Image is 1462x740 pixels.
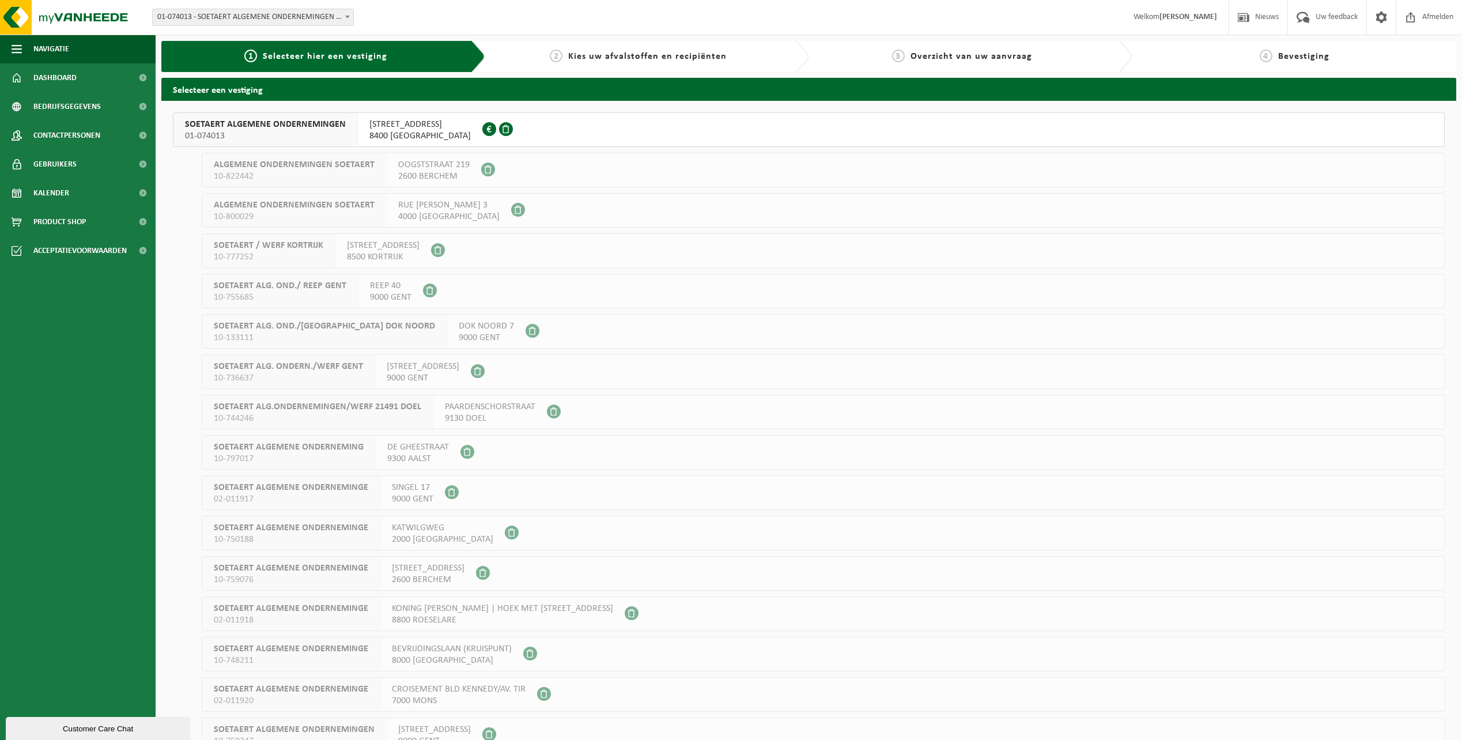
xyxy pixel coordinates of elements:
span: ALGEMENE ONDERNEMINGEN SOETAERT [214,159,375,171]
button: SOETAERT ALGEMENE ONDERNEMINGEN 01-074013 [STREET_ADDRESS]8400 [GEOGRAPHIC_DATA] [173,112,1445,147]
span: 1 [244,50,257,62]
span: RUE [PERSON_NAME] 3 [398,199,500,211]
span: 01-074013 - SOETAERT ALGEMENE ONDERNEMINGEN - OOSTENDE [152,9,354,26]
span: OOGSTSTRAAT 219 [398,159,470,171]
span: 02-011920 [214,695,368,707]
span: DOK NOORD 7 [459,320,514,332]
span: [STREET_ADDRESS] [398,724,471,735]
span: REEP 40 [370,280,411,292]
span: Selecteer hier een vestiging [263,52,387,61]
span: DE GHEESTRAAT [387,441,449,453]
span: 8800 ROESELARE [392,614,613,626]
span: 8500 KORTRIJK [347,251,420,263]
span: 10-755685 [214,292,346,303]
span: 9000 GENT [392,493,433,505]
span: ALGEMENE ONDERNEMINGEN SOETAERT [214,199,375,211]
span: 8000 [GEOGRAPHIC_DATA] [392,655,512,666]
span: SOETAERT / WERF KORTRIJK [214,240,323,251]
span: 8400 [GEOGRAPHIC_DATA] [369,130,471,142]
span: 7000 MONS [392,695,526,707]
span: SOETAERT ALGEMENE ONDERNEMINGE [214,482,368,493]
span: 10-744246 [214,413,421,424]
span: Dashboard [33,63,77,92]
span: 4 [1260,50,1272,62]
span: Acceptatievoorwaarden [33,236,127,265]
span: Kies uw afvalstoffen en recipiënten [568,52,727,61]
span: Product Shop [33,207,86,236]
span: SOETAERT ALGEMENE ONDERNEMINGE [214,643,368,655]
span: [STREET_ADDRESS] [392,562,464,574]
span: SOETAERT ALGEMENE ONDERNEMINGEN [185,119,346,130]
span: BEVRIJDINGSLAAN (KRUISPUNT) [392,643,512,655]
span: SOETAERT ALGEMENE ONDERNEMINGE [214,684,368,695]
span: 2600 BERCHEM [392,574,464,586]
span: 10-800029 [214,211,375,222]
span: [STREET_ADDRESS] [347,240,420,251]
span: 9300 AALST [387,453,449,465]
span: SOETAERT ALG. OND./[GEOGRAPHIC_DATA] DOK NOORD [214,320,435,332]
span: 10-822442 [214,171,375,182]
span: 2600 BERCHEM [398,171,470,182]
span: 10-797017 [214,453,364,465]
span: 10-133111 [214,332,435,343]
span: 10-750188 [214,534,368,545]
span: SOETAERT ALGEMENE ONDERNEMINGE [214,562,368,574]
span: SOETAERT ALG.ONDERNEMINGEN/WERF 21491 DOEL [214,401,421,413]
span: SOETAERT ALGEMENE ONDERNEMINGE [214,603,368,614]
span: 4000 [GEOGRAPHIC_DATA] [398,211,500,222]
span: Bevestiging [1278,52,1329,61]
span: SOETAERT ALG. OND./ REEP GENT [214,280,346,292]
span: KATWILGWEG [392,522,493,534]
span: 02-011918 [214,614,368,626]
span: Overzicht van uw aanvraag [911,52,1032,61]
span: SOETAERT ALG. ONDERN./WERF GENT [214,361,363,372]
h2: Selecteer een vestiging [161,78,1456,100]
span: 10-736637 [214,372,363,384]
span: 3 [892,50,905,62]
span: 10-748211 [214,655,368,666]
span: 9130 DOEL [445,413,535,424]
span: PAARDENSCHORSTRAAT [445,401,535,413]
span: 01-074013 - SOETAERT ALGEMENE ONDERNEMINGEN - OOSTENDE [153,9,353,25]
span: 2000 [GEOGRAPHIC_DATA] [392,534,493,545]
span: [STREET_ADDRESS] [369,119,471,130]
span: SOETAERT ALGEMENE ONDERNEMINGEN [214,724,375,735]
span: Kalender [33,179,69,207]
span: KONING [PERSON_NAME] | HOEK MET [STREET_ADDRESS] [392,603,613,614]
span: 2 [550,50,562,62]
span: 10-759076 [214,574,368,586]
span: 9000 GENT [459,332,514,343]
span: Navigatie [33,35,69,63]
span: 10-777252 [214,251,323,263]
iframe: chat widget [6,715,192,740]
span: SINGEL 17 [392,482,433,493]
span: 02-011917 [214,493,368,505]
span: 01-074013 [185,130,346,142]
span: SOETAERT ALGEMENE ONDERNEMING [214,441,364,453]
span: Contactpersonen [33,121,100,150]
span: [STREET_ADDRESS] [387,361,459,372]
span: Gebruikers [33,150,77,179]
strong: [PERSON_NAME] [1159,13,1217,21]
span: 9000 GENT [387,372,459,384]
span: 9000 GENT [370,292,411,303]
span: Bedrijfsgegevens [33,92,101,121]
span: SOETAERT ALGEMENE ONDERNEMINGE [214,522,368,534]
span: CROISEMENT BLD KENNEDY/AV. TIR [392,684,526,695]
